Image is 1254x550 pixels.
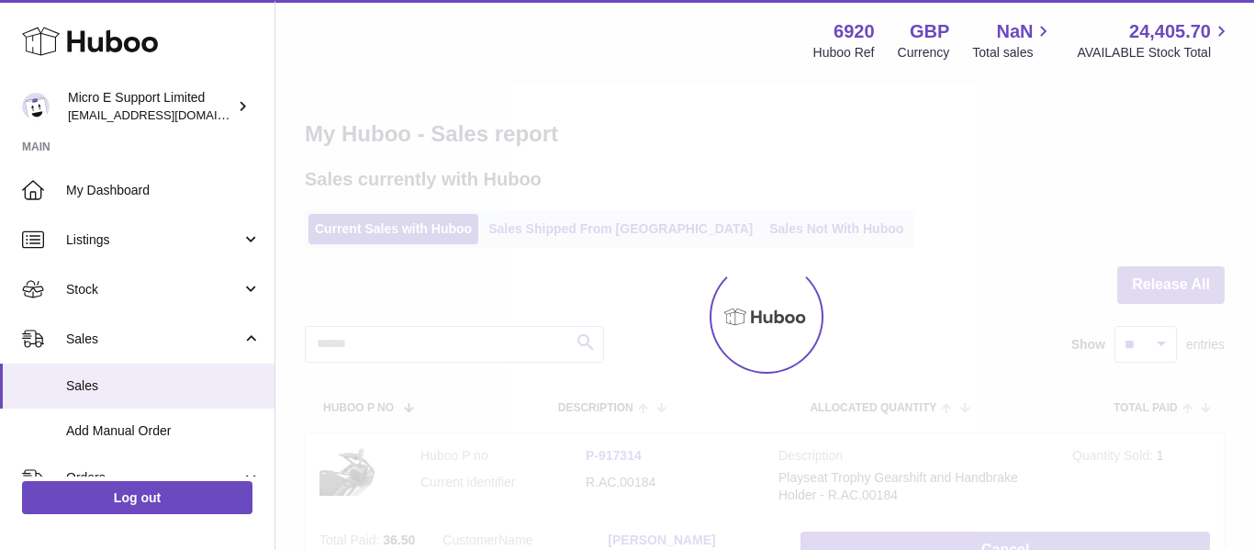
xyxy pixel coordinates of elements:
[972,19,1054,62] a: NaN Total sales
[66,231,241,249] span: Listings
[910,19,949,44] strong: GBP
[68,89,233,124] div: Micro E Support Limited
[68,107,270,122] span: [EMAIL_ADDRESS][DOMAIN_NAME]
[813,44,875,62] div: Huboo Ref
[66,331,241,348] span: Sales
[66,182,261,199] span: My Dashboard
[66,469,241,487] span: Orders
[898,44,950,62] div: Currency
[834,19,875,44] strong: 6920
[22,93,50,120] img: contact@micropcsupport.com
[972,44,1054,62] span: Total sales
[996,19,1033,44] span: NaN
[22,481,252,514] a: Log out
[66,422,261,440] span: Add Manual Order
[1077,44,1232,62] span: AVAILABLE Stock Total
[66,377,261,395] span: Sales
[1077,19,1232,62] a: 24,405.70 AVAILABLE Stock Total
[1129,19,1211,44] span: 24,405.70
[66,281,241,298] span: Stock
